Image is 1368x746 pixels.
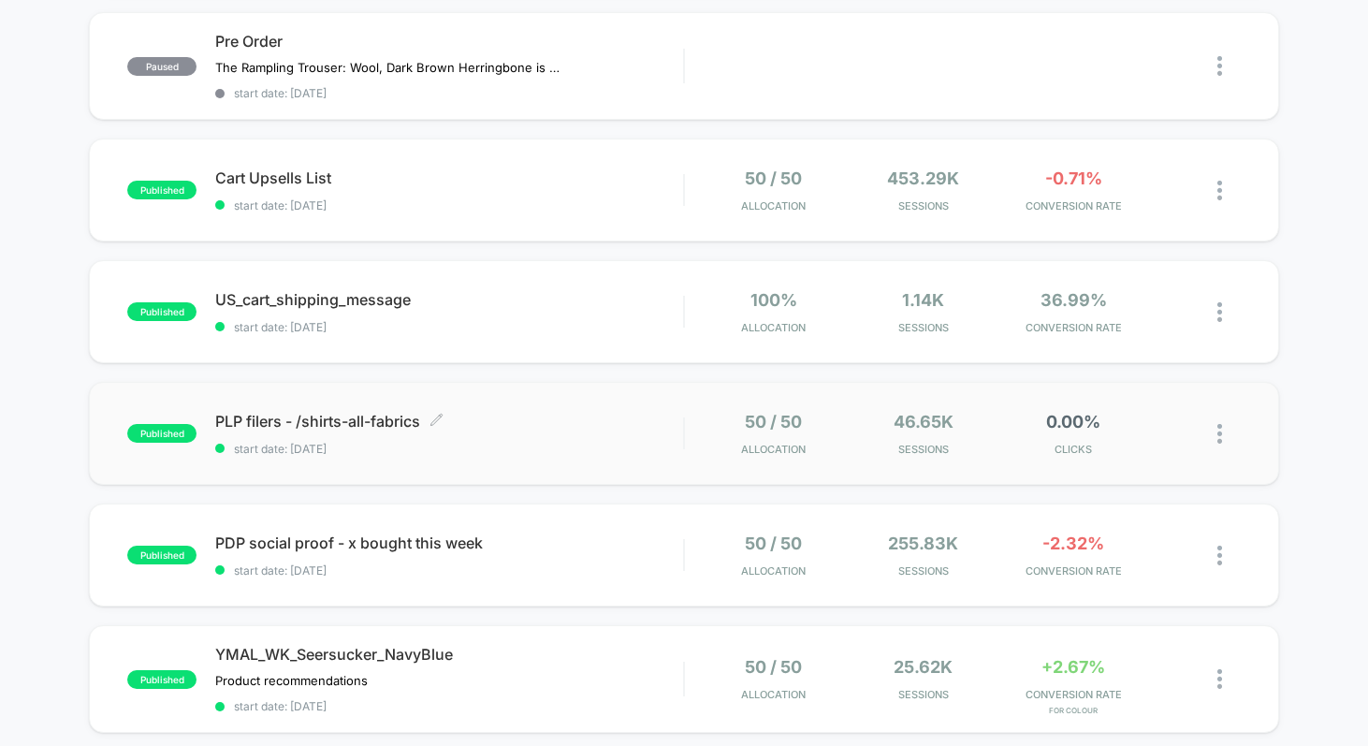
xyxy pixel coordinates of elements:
[215,32,683,51] span: Pre Order
[750,290,797,310] span: 100%
[127,302,196,321] span: published
[1217,181,1222,200] img: close
[888,534,958,553] span: 255.83k
[1003,321,1143,334] span: CONVERSION RATE
[853,199,994,212] span: Sessions
[1217,56,1222,76] img: close
[1003,564,1143,578] span: CONVERSION RATE
[902,290,944,310] span: 1.14k
[741,443,806,456] span: Allocation
[745,534,802,553] span: 50 / 50
[215,198,683,212] span: start date: [DATE]
[894,412,953,432] span: 46.65k
[1042,534,1104,553] span: -2.32%
[127,181,196,199] span: published
[215,563,683,578] span: start date: [DATE]
[215,673,368,688] span: Product recommendations
[215,60,562,75] span: The Rampling Trouser: Wool, Dark Brown Herringbone is available to buy on pre-order.Orders contai...
[745,412,802,432] span: 50 / 50
[127,546,196,564] span: published
[853,443,994,456] span: Sessions
[853,688,994,701] span: Sessions
[1217,424,1222,444] img: close
[853,321,994,334] span: Sessions
[894,657,953,677] span: 25.62k
[1046,412,1100,432] span: 0.00%
[741,688,806,701] span: Allocation
[215,442,683,456] span: start date: [DATE]
[215,412,683,431] span: PLP filers - /shirts-all-fabrics
[741,199,806,212] span: Allocation
[1041,657,1105,677] span: +2.67%
[853,564,994,578] span: Sessions
[215,320,683,334] span: start date: [DATE]
[215,534,683,552] span: PDP social proof - x bought this week
[1041,290,1107,310] span: 36.99%
[215,86,683,100] span: start date: [DATE]
[215,645,683,664] span: YMAL_WK_Seersucker_NavyBlue
[1003,443,1143,456] span: CLICKS
[741,321,806,334] span: Allocation
[1217,669,1222,689] img: close
[745,657,802,677] span: 50 / 50
[1003,688,1143,701] span: CONVERSION RATE
[745,168,802,188] span: 50 / 50
[215,699,683,713] span: start date: [DATE]
[127,57,196,76] span: paused
[127,670,196,689] span: published
[1003,199,1143,212] span: CONVERSION RATE
[215,168,683,187] span: Cart Upsells List
[127,424,196,443] span: published
[215,290,683,309] span: US_cart_shipping_message
[1003,706,1143,715] span: for Colour
[887,168,959,188] span: 453.29k
[1217,302,1222,322] img: close
[1217,546,1222,565] img: close
[1045,168,1102,188] span: -0.71%
[741,564,806,578] span: Allocation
